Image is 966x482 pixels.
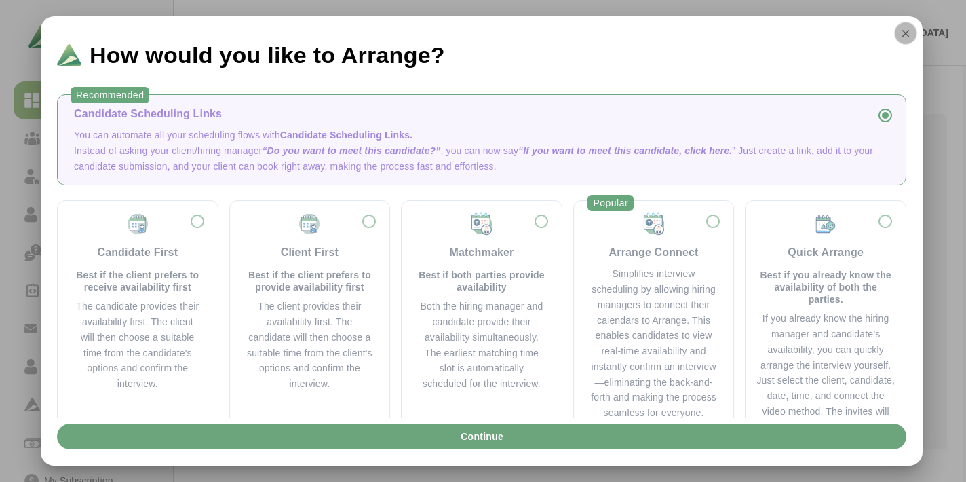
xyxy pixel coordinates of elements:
[74,299,201,392] div: The candidate provides their availability first. The client will then choose a suitable time from...
[262,145,440,156] span: “Do you want to meet this candidate?”
[246,269,374,293] p: Best if the client prefers to provide availability first
[450,244,514,261] div: Matchmaker
[90,43,445,67] span: How would you like to Arrange?
[642,212,666,236] img: Matchmaker
[813,212,838,236] img: Quick Arrange
[74,128,889,143] p: You can automate all your scheduling flows with
[590,266,718,421] div: Simplifies interview scheduling by allowing hiring managers to connect their calendars to Arrange...
[518,145,732,156] span: “If you want to meet this candidate, click here.
[788,244,864,261] div: Quick Arrange
[756,311,895,434] div: If you already know the hiring manager and candidate’s availability, you can quickly arrange the ...
[57,44,81,66] img: Logo
[297,212,322,236] img: Client First
[74,269,201,293] p: Best if the client prefers to receive availability first
[125,212,150,236] img: Candidate First
[587,195,634,211] div: Popular
[281,244,339,261] div: Client First
[74,106,889,122] div: Candidate Scheduling Links
[418,299,545,392] div: Both the hiring manager and candidate provide their availability simultaneously. The earliest mat...
[280,130,412,141] span: Candidate Scheduling Links.
[460,424,503,449] span: Continue
[418,269,545,293] p: Best if both parties provide availability
[469,212,494,236] img: Matchmaker
[609,244,699,261] div: Arrange Connect
[74,143,889,174] p: Instead of asking your client/hiring manager , you can now say ” Just create a link, add it to yo...
[97,244,178,261] div: Candidate First
[246,299,374,392] div: The client provides their availability first. The candidate will then choose a suitable time from...
[57,424,906,449] button: Continue
[756,269,895,305] p: Best if you already know the availability of both the parties.
[71,87,149,103] div: Recommended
